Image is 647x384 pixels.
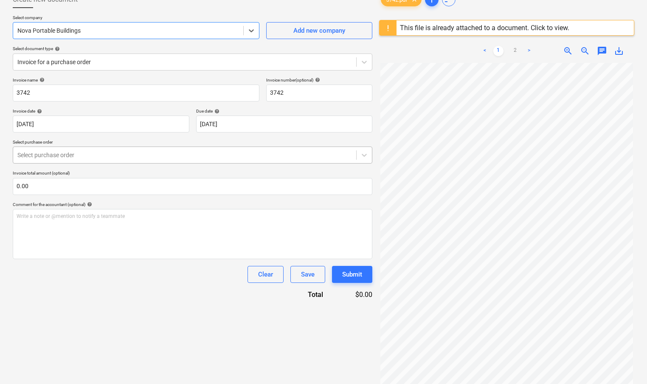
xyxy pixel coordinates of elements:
[196,108,373,114] div: Due date
[13,15,259,22] p: Select company
[400,24,569,32] div: This file is already attached to a document. Click to view.
[13,116,189,133] input: Invoice date not specified
[580,46,590,56] span: zoom_out
[13,77,259,83] div: Invoice name
[342,269,362,280] div: Submit
[13,139,372,147] p: Select purchase order
[493,46,504,56] a: Page 1 is your current page
[262,290,337,299] div: Total
[597,46,607,56] span: chat
[38,77,45,82] span: help
[563,46,573,56] span: zoom_in
[13,170,372,178] p: Invoice total amount (optional)
[13,202,372,207] div: Comment for the accountant (optional)
[510,46,520,56] a: Page 2
[301,269,315,280] div: Save
[13,85,259,102] input: Invoice name
[337,290,372,299] div: $0.00
[13,178,372,195] input: Invoice total amount (optional)
[313,77,320,82] span: help
[524,46,534,56] a: Next page
[53,46,60,51] span: help
[266,22,372,39] button: Add new company
[213,109,219,114] span: help
[13,46,372,51] div: Select document type
[35,109,42,114] span: help
[290,266,325,283] button: Save
[266,77,372,83] div: Invoice number (optional)
[85,202,92,207] span: help
[13,108,189,114] div: Invoice date
[480,46,490,56] a: Previous page
[614,46,624,56] span: save_alt
[293,25,345,36] div: Add new company
[332,266,372,283] button: Submit
[266,85,372,102] input: Invoice number
[605,343,647,384] iframe: Chat Widget
[258,269,273,280] div: Clear
[196,116,373,133] input: Due date not specified
[248,266,284,283] button: Clear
